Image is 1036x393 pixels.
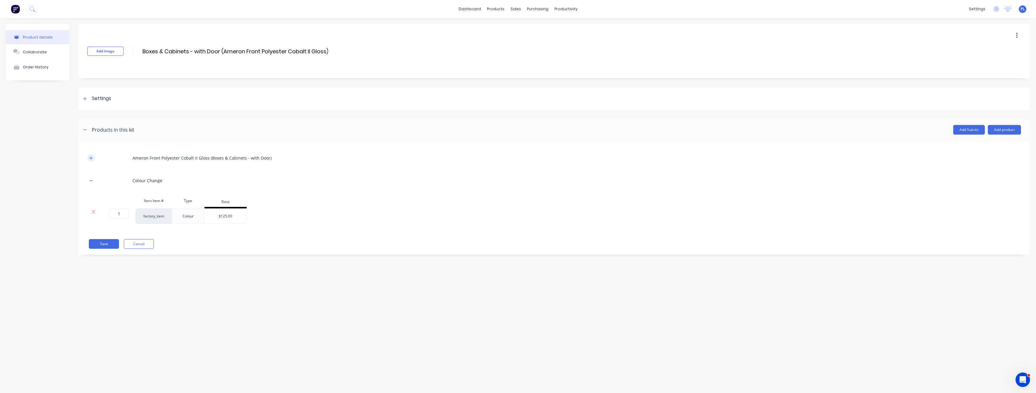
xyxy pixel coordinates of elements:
button: Collaborate [6,44,69,59]
input: ? [109,209,129,218]
button: Order History [6,59,69,74]
input: Enter kit name [142,47,329,56]
div: sales [507,5,524,14]
div: settings [966,5,988,14]
a: dashboard [456,5,484,14]
div: Type [172,195,204,207]
div: Settings [92,95,111,102]
div: Base [204,196,247,208]
img: Factory [11,5,20,14]
div: Product details [23,35,53,39]
button: Add image [87,47,123,56]
div: Products in this kit [92,126,134,133]
div: $125.00 [205,209,246,224]
div: productivity [551,5,581,14]
div: Colour Change [133,177,162,184]
div: Collaborate [23,50,47,54]
div: Ameron Front Polyester Cobalt II Gloss (Boxes & Cabinets - with Door) [133,155,272,161]
button: Save [89,239,119,249]
button: Add Sub-kit [953,125,985,135]
button: Cancel [124,239,154,249]
iframe: Intercom live chat [1016,373,1030,387]
div: Order History [23,65,48,69]
div: Xero Item # [136,195,172,207]
div: products [484,5,507,14]
div: factory_item [136,208,172,224]
button: Add product [988,125,1021,135]
span: PL [1021,6,1025,12]
div: purchasing [524,5,551,14]
button: Product details [6,30,69,44]
div: Colour [173,212,203,220]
